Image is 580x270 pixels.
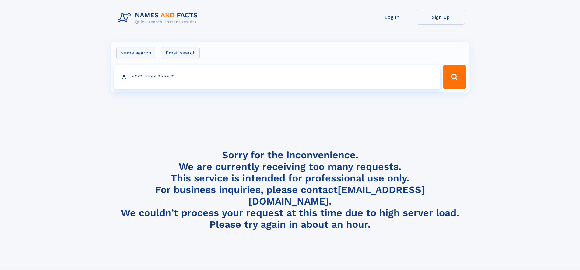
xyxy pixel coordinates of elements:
[116,47,155,59] label: Name search
[417,10,465,25] a: Sign Up
[114,65,441,89] input: search input
[115,10,203,26] img: Logo Names and Facts
[248,184,425,207] a: [EMAIL_ADDRESS][DOMAIN_NAME]
[443,65,466,89] button: Search Button
[162,47,200,59] label: Email search
[368,10,417,25] a: Log In
[115,149,465,230] h4: Sorry for the inconvenience. We are currently receiving too many requests. This service is intend...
